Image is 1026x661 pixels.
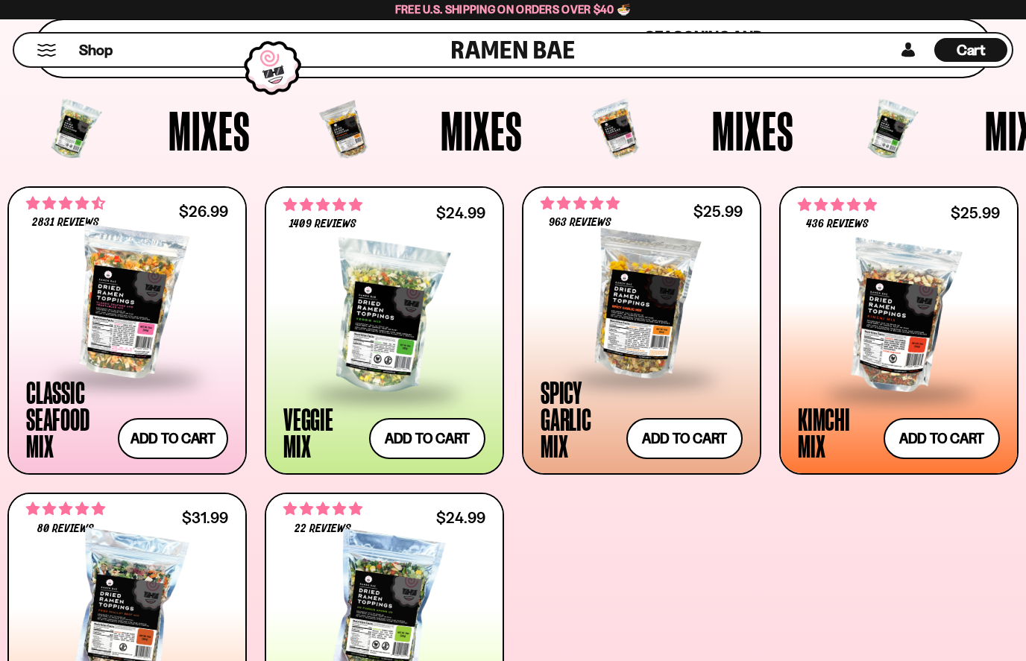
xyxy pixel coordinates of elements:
div: $24.99 [436,510,485,525]
span: Shop [79,40,113,60]
button: Add to cart [626,418,743,459]
button: Add to cart [369,418,485,459]
div: Cart [934,34,1007,66]
span: 4.82 stars [283,499,362,519]
span: Cart [957,41,986,59]
span: 4.68 stars [26,194,105,213]
div: Classic Seafood Mix [26,379,110,459]
button: Add to cart [118,418,228,459]
span: Mixes [441,103,523,158]
a: 4.76 stars 436 reviews $25.99 Kimchi Mix Add to cart [779,186,1019,474]
span: 963 reviews [549,217,611,229]
div: $31.99 [182,510,228,525]
a: 4.68 stars 2831 reviews $26.99 Classic Seafood Mix Add to cart [7,186,247,474]
span: Mixes [712,103,794,158]
span: 2831 reviews [32,217,99,229]
span: Free U.S. Shipping on Orders over $40 🍜 [395,2,632,16]
span: 1409 reviews [289,218,356,230]
span: 80 reviews [37,523,94,535]
div: $24.99 [436,206,485,220]
div: $26.99 [179,204,228,218]
a: 4.76 stars 1409 reviews $24.99 Veggie Mix Add to cart [265,186,504,474]
span: 4.76 stars [798,195,877,215]
span: 22 reviews [295,523,351,535]
span: Mixes [169,103,251,158]
span: 436 reviews [806,218,869,230]
button: Mobile Menu Trigger [37,44,57,57]
button: Add to cart [884,418,1000,459]
div: Kimchi Mix [798,405,876,459]
div: $25.99 [951,206,1000,220]
a: 4.75 stars 963 reviews $25.99 Spicy Garlic Mix Add to cart [522,186,761,474]
div: $25.99 [693,204,743,218]
span: 4.76 stars [283,195,362,215]
span: 4.75 stars [541,194,620,213]
a: Shop [79,38,113,62]
span: 4.82 stars [26,499,105,519]
div: Spicy Garlic Mix [541,379,619,459]
div: Veggie Mix [283,405,362,459]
